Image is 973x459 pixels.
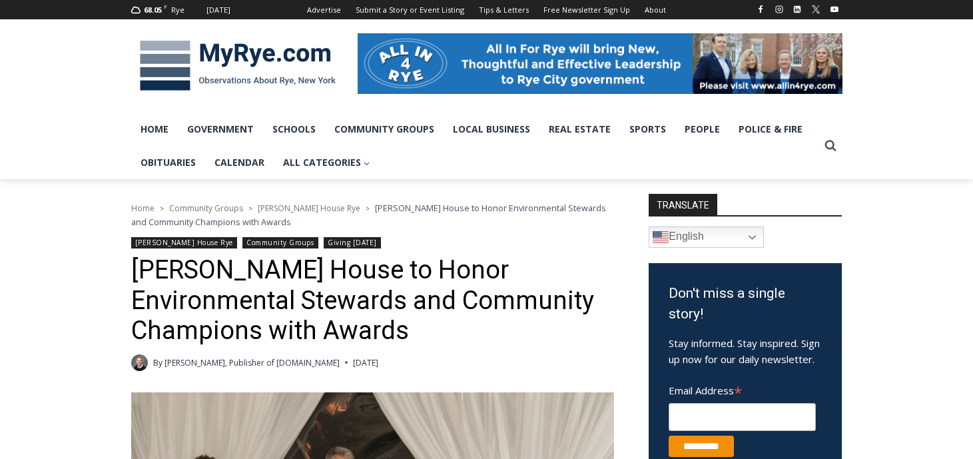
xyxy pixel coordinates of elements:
[789,1,805,17] a: Linkedin
[539,113,620,146] a: Real Estate
[669,335,822,367] p: Stay informed. Stay inspired. Sign up now for our daily newsletter.
[131,146,205,179] a: Obituaries
[325,113,444,146] a: Community Groups
[131,203,155,214] a: Home
[675,113,729,146] a: People
[178,113,263,146] a: Government
[144,5,162,15] span: 68.05
[444,113,539,146] a: Local Business
[248,204,252,213] span: >
[826,1,842,17] a: YouTube
[164,3,167,10] span: F
[131,31,344,101] img: MyRye.com
[808,1,824,17] a: X
[205,146,274,179] a: Calendar
[131,255,614,346] h1: [PERSON_NAME] House to Honor Environmental Stewards and Community Champions with Awards
[242,237,318,248] a: Community Groups
[258,203,360,214] a: [PERSON_NAME] House Rye
[620,113,675,146] a: Sports
[771,1,787,17] a: Instagram
[653,229,669,245] img: en
[131,202,606,227] span: [PERSON_NAME] House to Honor Environmental Stewards and Community Champions with Awards
[131,201,614,229] nav: Breadcrumbs
[649,194,717,215] strong: TRANSLATE
[358,33,842,93] img: All in for Rye
[131,113,178,146] a: Home
[153,356,162,369] span: By
[131,237,237,248] a: [PERSON_NAME] House Rye
[669,377,816,401] label: Email Address
[206,4,230,16] div: [DATE]
[274,146,380,179] a: All Categories
[353,356,378,369] time: [DATE]
[818,134,842,158] button: View Search Form
[729,113,812,146] a: Police & Fire
[160,204,164,213] span: >
[753,1,769,17] a: Facebook
[669,283,822,325] h3: Don't miss a single story!
[283,155,370,170] span: All Categories
[324,237,381,248] a: Giving [DATE]
[649,227,764,248] a: English
[169,203,243,214] a: Community Groups
[131,354,148,371] a: Author image
[164,357,340,368] a: [PERSON_NAME], Publisher of [DOMAIN_NAME]
[263,113,325,146] a: Schools
[131,113,818,180] nav: Primary Navigation
[366,204,370,213] span: >
[171,4,184,16] div: Rye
